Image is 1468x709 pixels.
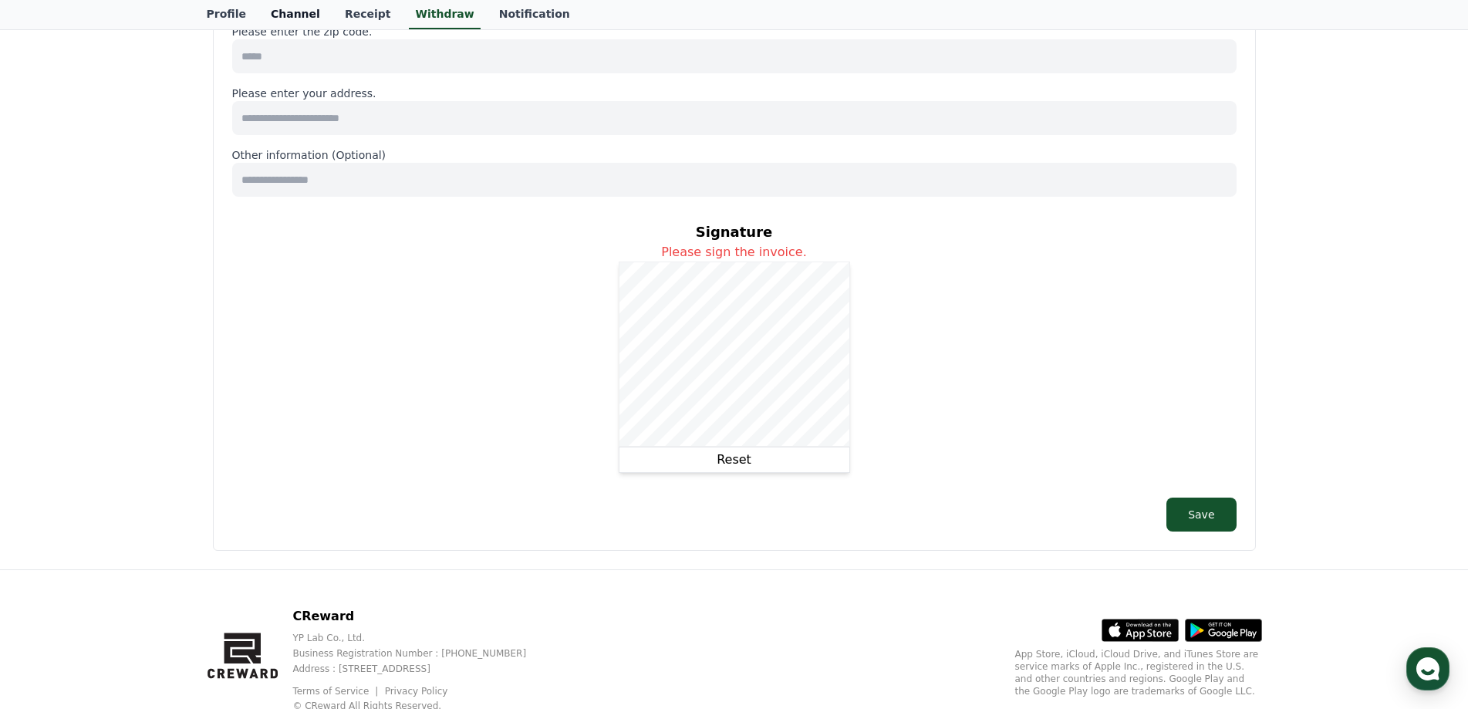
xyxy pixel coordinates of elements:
p: Please enter the zip code. [232,24,1237,39]
button: Reset [619,447,850,473]
a: Terms of Service [292,686,380,697]
button: Save [1166,498,1236,532]
p: Business Registration Number : [PHONE_NUMBER] [292,647,551,660]
span: Messages [128,513,174,525]
a: Privacy Policy [385,686,448,697]
span: Home [39,512,66,525]
a: Settings [199,489,296,528]
p: CReward [292,607,551,626]
a: Home [5,489,102,528]
p: YP Lab Co., Ltd. [292,632,551,644]
a: Messages [102,489,199,528]
p: Please sign the invoice. [661,243,807,262]
p: Address : [STREET_ADDRESS] [292,663,551,675]
p: Signature [696,221,772,243]
span: Settings [228,512,266,525]
p: App Store, iCloud, iCloud Drive, and iTunes Store are service marks of Apple Inc., registered in ... [1015,648,1262,697]
p: Please enter your address. [232,86,1237,101]
p: Other information (Optional) [232,147,1237,163]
